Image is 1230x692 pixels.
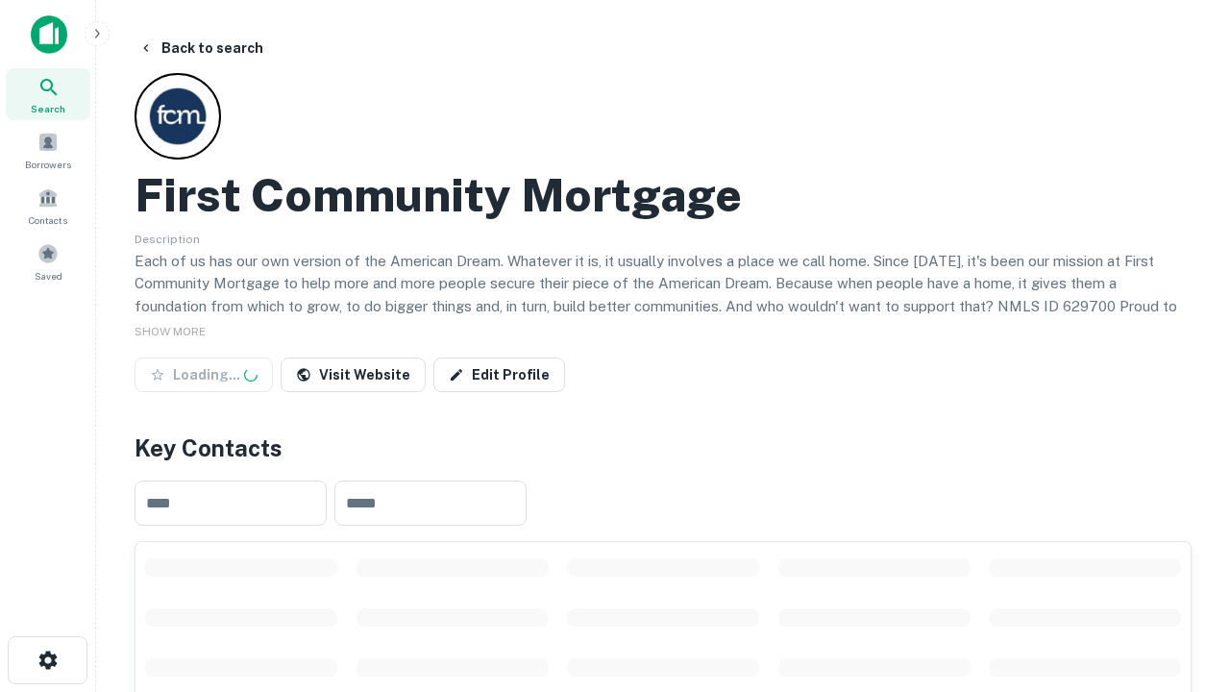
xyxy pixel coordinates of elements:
span: Saved [35,268,62,284]
iframe: Chat Widget [1134,477,1230,569]
h2: First Community Mortgage [135,167,742,223]
button: Back to search [131,31,271,65]
span: Description [135,233,200,246]
a: Borrowers [6,124,90,176]
a: Saved [6,235,90,287]
span: Contacts [29,212,67,228]
span: Borrowers [25,157,71,172]
span: SHOW MORE [135,325,206,338]
h4: Key Contacts [135,431,1192,465]
a: Contacts [6,180,90,232]
a: Visit Website [281,358,426,392]
img: capitalize-icon.png [31,15,67,54]
a: Search [6,68,90,120]
a: Edit Profile [433,358,565,392]
span: Search [31,101,65,116]
p: Each of us has our own version of the American Dream. Whatever it is, it usually involves a place... [135,250,1192,340]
